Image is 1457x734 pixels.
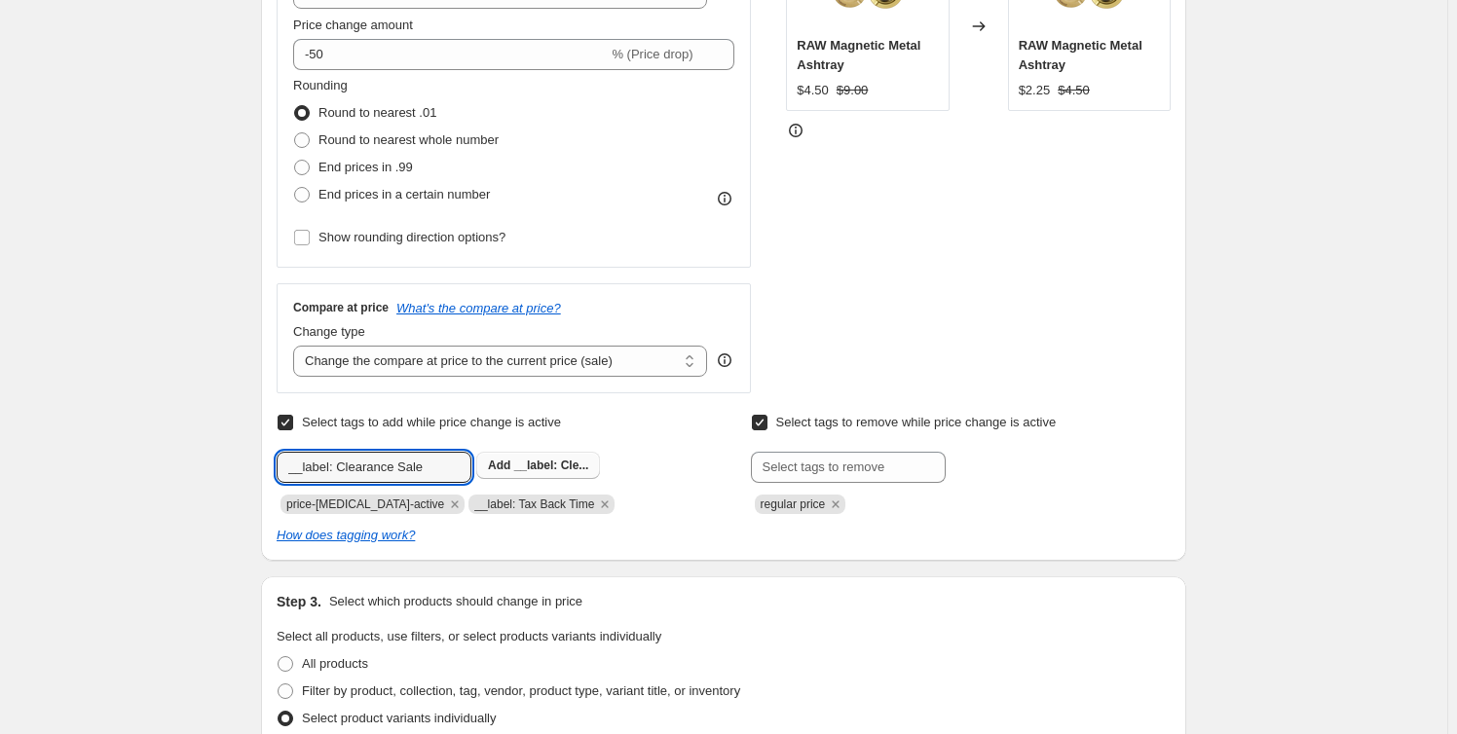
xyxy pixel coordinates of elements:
button: What's the compare at price? [396,301,561,315]
span: RAW Magnetic Metal Ashtray [1019,38,1142,72]
span: __label: Cle... [514,459,589,472]
span: Price change amount [293,18,413,32]
span: price-change-job-active [286,497,444,511]
span: regular price [761,497,826,511]
span: Select product variants individually [302,711,496,725]
span: Change type [293,324,365,339]
input: -15 [293,39,608,70]
span: % (Price drop) [612,47,692,61]
span: Select all products, use filters, or select products variants individually [277,629,661,643]
a: How does tagging work? [277,528,415,542]
div: help [715,350,734,370]
h3: Compare at price [293,300,389,315]
input: Select tags to remove [751,452,946,483]
button: Add __label: Cle... [476,452,600,479]
button: Remove price-change-job-active [446,495,464,513]
p: Select which products should change in price [329,592,582,611]
span: Round to nearest .01 [318,105,436,120]
b: Add [488,459,510,472]
h2: Step 3. [277,592,321,611]
span: Select tags to remove while price change is active [776,415,1057,429]
span: All products [302,656,368,671]
button: Remove __label: Tax Back Time [596,495,614,513]
span: RAW Magnetic Metal Ashtray [797,38,920,72]
strike: $9.00 [837,81,869,100]
span: Select tags to add while price change is active [302,415,561,429]
span: End prices in .99 [318,160,413,174]
button: Remove regular price [827,495,844,513]
span: Round to nearest whole number [318,132,499,147]
span: End prices in a certain number [318,187,490,202]
span: Filter by product, collection, tag, vendor, product type, variant title, or inventory [302,683,740,698]
strike: $4.50 [1058,81,1090,100]
span: __label: Tax Back Time [474,497,594,511]
div: $2.25 [1019,81,1051,100]
span: Rounding [293,78,348,92]
span: Show rounding direction options? [318,230,505,244]
div: $4.50 [797,81,829,100]
input: Select tags to add [277,452,471,483]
